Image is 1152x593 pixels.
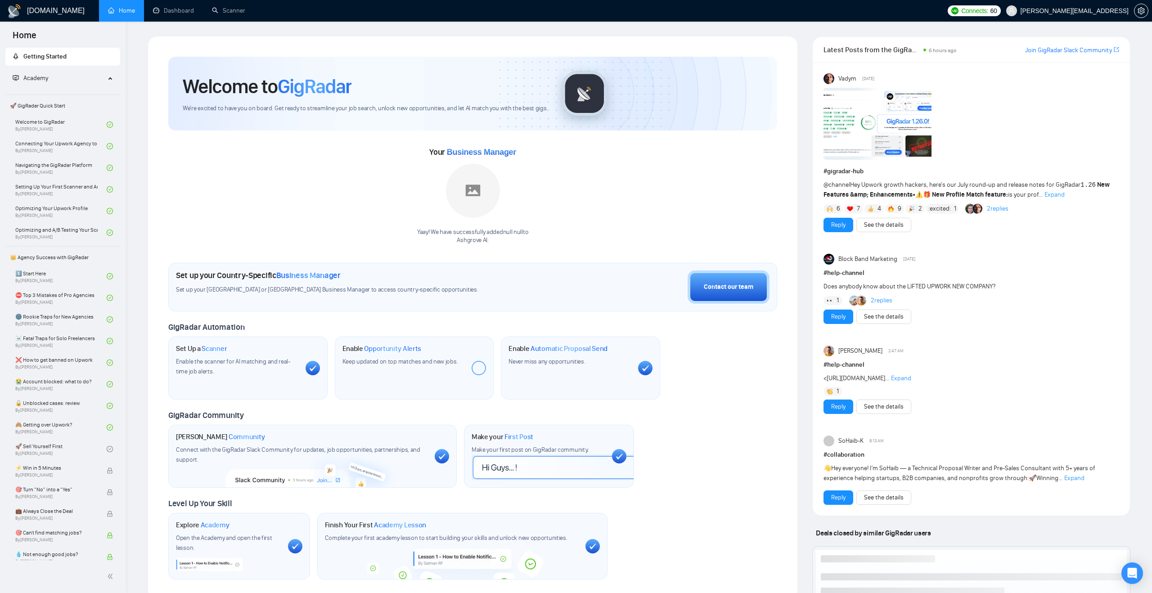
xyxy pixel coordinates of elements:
span: Expand [1044,191,1065,198]
span: 1 [837,296,839,305]
span: Home [5,29,44,48]
span: SoHaib-K [838,436,864,446]
span: Academy [201,521,229,530]
h1: Explore [176,521,229,530]
span: Complete your first academy lesson to start building your skills and unlock new opportunities. [325,534,567,542]
span: GigRadar Automation [168,322,244,332]
button: Reply [823,490,853,505]
strong: New Profile Match feature: [932,191,1008,198]
img: logo [7,4,22,18]
span: fund-projection-screen [13,75,19,81]
span: check-circle [107,143,113,149]
a: 🚀 Sell Yourself FirstBy[PERSON_NAME] [15,439,107,459]
span: Deals closed by similar GigRadar users [812,525,934,541]
h1: # gigradar-hub [823,166,1119,176]
span: Vadym [838,74,856,84]
span: double-left [107,572,116,581]
span: By [PERSON_NAME] [15,472,98,478]
h1: Set Up a [176,344,227,353]
span: 🎁 [923,191,931,198]
a: Optimizing and A/B Testing Your Scanner for Better ResultsBy[PERSON_NAME] [15,223,107,243]
a: See the details [864,402,904,412]
span: check-circle [107,229,113,236]
span: Latest Posts from the GigRadar Community [823,44,921,55]
span: Community [229,432,265,441]
span: ⚡ Win in 5 Minutes [15,463,98,472]
span: [DATE] [862,75,874,83]
span: check-circle [107,295,113,301]
button: Contact our team [688,270,769,304]
span: :excited: [928,204,951,214]
span: check-circle [107,186,113,193]
a: 2replies [987,204,1008,213]
span: check-circle [107,316,113,323]
span: By [PERSON_NAME] [15,537,98,543]
span: check-circle [107,359,113,366]
button: setting [1134,4,1148,18]
span: 👋 [823,464,831,472]
a: searchScanner [212,7,245,14]
span: Your [429,147,516,157]
a: Join GigRadar Slack Community [1025,45,1112,55]
img: 🔥 [888,206,894,212]
h1: # collaboration [823,450,1119,460]
span: Academy [13,74,48,82]
span: rocket [13,53,19,59]
h1: Enable [508,344,607,353]
span: check-circle [107,165,113,171]
span: Expand [1064,474,1084,482]
a: 🔓 Unblocked cases: reviewBy[PERSON_NAME] [15,396,107,416]
p: Ashgrove AI . [417,236,528,245]
span: Never miss any opportunities. [508,358,585,365]
span: First Post [504,432,533,441]
a: Connecting Your Upwork Agency to GigRadarBy[PERSON_NAME] [15,136,107,156]
img: slackcommunity-bg.png [226,446,399,487]
span: 🎯 Turn “No” into a “Yes” [15,485,98,494]
h1: # help-channel [823,268,1119,278]
a: 2replies [871,296,892,305]
img: Block Band Marketing [823,254,834,265]
span: user [1008,8,1015,14]
span: 6 [837,204,840,213]
span: lock [107,532,113,539]
span: Hey everyone! I’m SoHaib — a Technical Proposal Writer and Pre-Sales Consultant with 5+ years of ... [823,464,1095,482]
span: [DATE] [903,255,915,263]
span: check-circle [107,338,113,344]
div: Yaay! We have successfully added null null to [417,228,528,245]
img: F09AC4U7ATU-image.png [823,88,931,160]
img: Adrien Foula [823,346,834,356]
span: Open the Academy and open the first lesson. [176,534,272,552]
span: check-circle [107,424,113,431]
span: 🚀 GigRadar Quick Start [6,97,119,115]
a: 😭 Account blocked: what to do?By[PERSON_NAME] [15,374,107,394]
span: 💧 Not enough good jobs? [15,550,98,559]
span: @channel [823,181,850,189]
span: < ... [823,374,889,382]
li: Getting Started [5,48,120,66]
a: Reply [831,402,846,412]
span: export [1114,46,1119,53]
a: homeHome [108,7,135,14]
span: 2:47 AM [888,347,904,355]
img: placeholder.png [446,164,500,218]
h1: Set up your Country-Specific [176,270,341,280]
span: Business Manager [276,270,341,280]
a: ☠️ Fatal Traps for Solo FreelancersBy[PERSON_NAME] [15,331,107,351]
a: dashboardDashboard [153,7,194,14]
img: gigradar-logo.png [562,71,607,116]
span: check-circle [107,121,113,128]
span: Enable the scanner for AI matching and real-time job alerts. [176,358,290,375]
span: Set up your [GEOGRAPHIC_DATA] or [GEOGRAPHIC_DATA] Business Manager to access country-specific op... [176,286,532,294]
h1: [PERSON_NAME] [176,432,265,441]
a: 🙈 Getting over Upwork?By[PERSON_NAME] [15,418,107,437]
h1: # help-channel [823,360,1119,370]
span: 60 [990,6,997,16]
span: GigRadar Community [168,410,244,420]
button: See the details [856,400,911,414]
span: Getting Started [23,53,67,60]
span: Opportunity Alerts [364,344,421,353]
span: Block Band Marketing [838,254,897,264]
a: ⛔ Top 3 Mistakes of Pro AgenciesBy[PERSON_NAME] [15,288,107,308]
span: Level Up Your Skill [168,499,232,508]
span: Connect with the GigRadar Slack Community for updates, job opportunities, partnerships, and support. [176,446,420,463]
